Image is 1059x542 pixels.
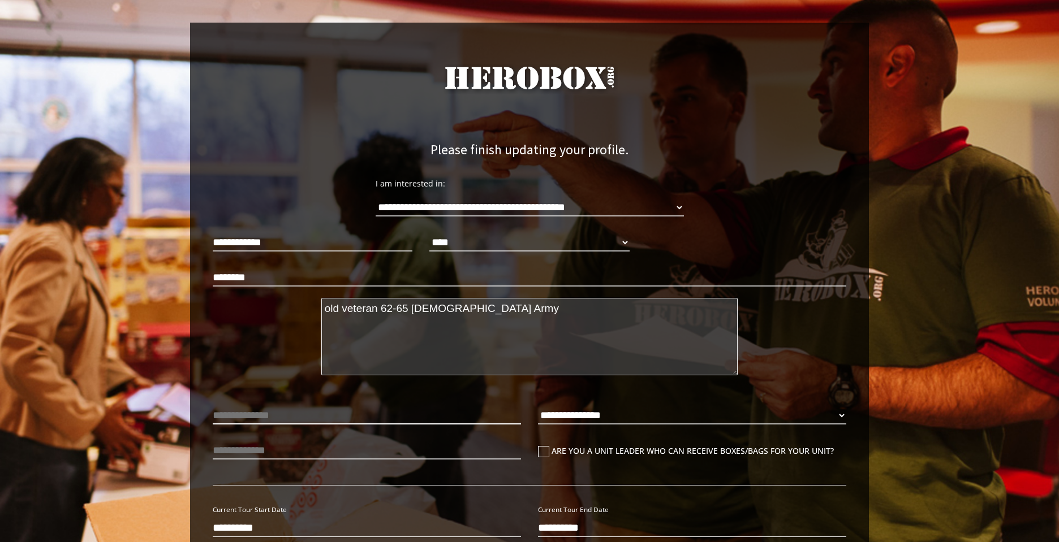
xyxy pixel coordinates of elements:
[213,62,846,114] a: HeroBox
[213,505,287,514] small: Current Tour Start Date
[538,444,846,457] label: Are you a unit leader who can receive boxes/bags for your unit?
[376,142,684,157] h3: Please finish updating your profile.
[376,177,684,190] p: I am interested in:
[538,505,609,514] small: Current Tour End Date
